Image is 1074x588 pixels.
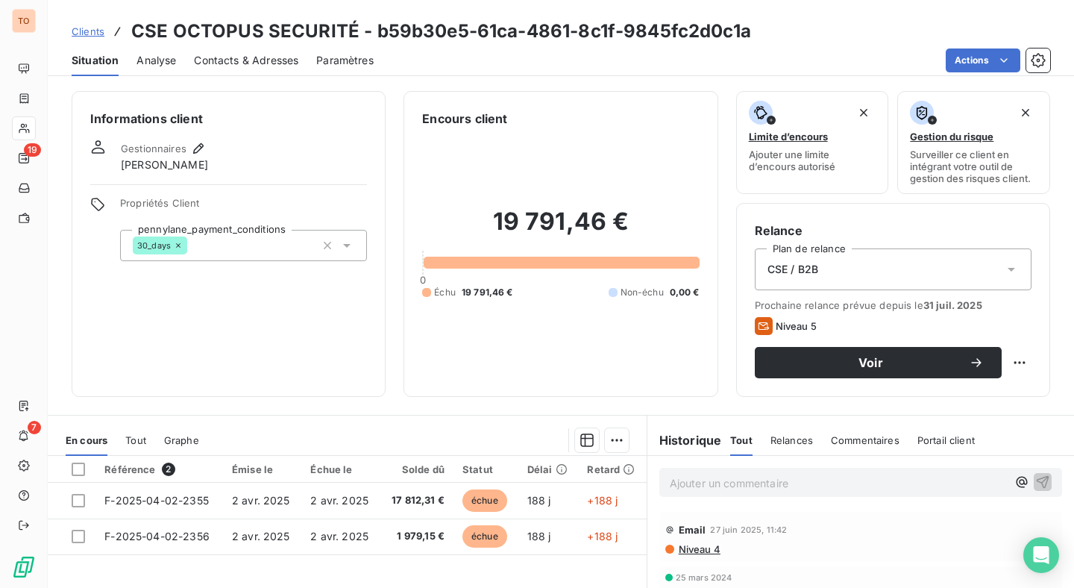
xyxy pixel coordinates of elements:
span: Échu [434,286,456,299]
span: 2 [162,463,175,476]
button: Limite d’encoursAjouter une limite d’encours autorisé [736,91,889,194]
span: 2 avr. 2025 [310,530,368,542]
h2: 19 791,46 € [422,207,699,251]
span: 2 avr. 2025 [310,494,368,507]
span: CSE / B2B [767,262,818,277]
span: échue [462,490,507,512]
span: 1 979,15 € [389,529,445,544]
span: 27 juin 2025, 11:42 [710,525,787,534]
button: Voir [755,347,1002,378]
span: Limite d’encours [749,131,828,143]
span: F-2025-04-02-2355 [104,494,209,507]
span: Analyse [136,53,176,68]
span: En cours [66,434,107,446]
span: Tout [730,434,753,446]
span: 2 avr. 2025 [232,494,290,507]
span: 2 avr. 2025 [232,530,290,542]
span: +188 j [587,494,618,507]
input: Ajouter une valeur [187,239,199,252]
span: 31 juil. 2025 [923,299,982,311]
h6: Relance [755,222,1031,240]
div: Solde dû [389,463,445,475]
span: Surveiller ce client en intégrant votre outil de gestion des risques client. [910,148,1037,184]
span: Niveau 5 [776,320,817,332]
span: Relances [770,434,813,446]
span: échue [462,525,507,548]
a: Clients [72,24,104,39]
span: Paramètres [316,53,374,68]
span: 188 j [527,530,551,542]
span: Gestionnaires [121,143,186,154]
span: 25 mars 2024 [676,573,732,582]
span: Portail client [917,434,975,446]
div: Retard [587,463,637,475]
button: Gestion du risqueSurveiller ce client en intégrant votre outil de gestion des risques client. [897,91,1050,194]
span: 19 [24,143,41,157]
span: 17 812,31 € [389,493,445,508]
span: Situation [72,53,119,68]
h6: Encours client [422,110,507,128]
span: +188 j [587,530,618,542]
span: Niveau 4 [677,543,720,555]
div: Délai [527,463,570,475]
span: Prochaine relance prévue depuis le [755,299,1031,311]
span: 30_days [137,241,171,250]
span: Non-échu [621,286,664,299]
span: Contacts & Adresses [194,53,298,68]
span: Tout [125,434,146,446]
div: Statut [462,463,509,475]
h6: Informations client [90,110,367,128]
span: Clients [72,25,104,37]
h3: CSE OCTOPUS SECURITÉ - b59b30e5-61ca-4861-8c1f-9845fc2d0c1a [131,18,751,45]
h6: Historique [647,431,722,449]
div: TO [12,9,36,33]
span: Email [679,524,706,536]
span: 7 [28,421,41,434]
span: 19 791,46 € [462,286,513,299]
div: Émise le [232,463,292,475]
span: 0 [420,274,426,286]
span: Propriétés Client [120,197,367,218]
span: Ajouter une limite d’encours autorisé [749,148,876,172]
span: 188 j [527,494,551,507]
img: Logo LeanPay [12,555,36,579]
span: 0,00 € [670,286,700,299]
span: Voir [773,357,969,369]
span: F-2025-04-02-2356 [104,530,210,542]
span: Gestion du risque [910,131,993,143]
div: Échue le [310,463,371,475]
div: Référence [104,463,214,476]
span: [PERSON_NAME] [121,157,208,172]
span: Commentaires [831,434,899,446]
div: Open Intercom Messenger [1023,537,1059,573]
button: Actions [946,49,1020,72]
span: Graphe [164,434,199,446]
